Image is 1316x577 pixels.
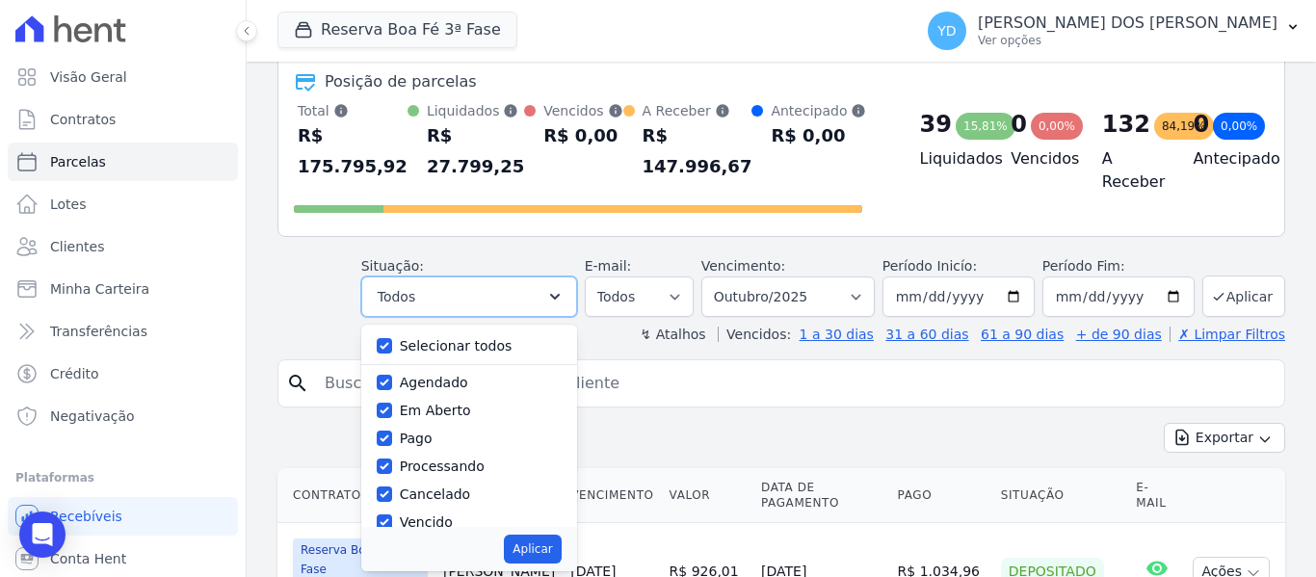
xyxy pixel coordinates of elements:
a: Crédito [8,354,238,393]
th: Vencimento [563,468,661,523]
a: Clientes [8,227,238,266]
div: 39 [920,109,952,140]
a: Negativação [8,397,238,435]
a: Visão Geral [8,58,238,96]
p: Ver opções [978,33,1277,48]
span: Negativação [50,407,135,426]
th: Situação [993,468,1128,523]
div: 0,00% [1213,113,1265,140]
label: Em Aberto [400,403,471,418]
button: Aplicar [1202,275,1285,317]
label: Vencidos: [718,327,791,342]
div: R$ 0,00 [543,120,622,151]
div: Liquidados [427,101,524,120]
div: 0 [1193,109,1209,140]
th: Contrato [277,468,435,523]
div: 15,81% [956,113,1015,140]
a: Recebíveis [8,497,238,536]
span: Crédito [50,364,99,383]
span: YD [937,24,956,38]
div: Posição de parcelas [325,70,477,93]
label: Pago [400,431,433,446]
label: Processando [400,459,485,474]
label: E-mail: [585,258,632,274]
a: Contratos [8,100,238,139]
span: Visão Geral [50,67,127,87]
span: Contratos [50,110,116,129]
div: Open Intercom Messenger [19,511,66,558]
div: 84,19% [1154,113,1214,140]
label: Cancelado [400,486,470,502]
a: Parcelas [8,143,238,181]
div: 132 [1102,109,1150,140]
div: 0 [1011,109,1027,140]
label: Período Inicío: [882,258,977,274]
button: Aplicar [504,535,561,564]
a: Minha Carteira [8,270,238,308]
label: ↯ Atalhos [640,327,705,342]
span: Recebíveis [50,507,122,526]
a: 31 a 60 dias [885,327,968,342]
div: R$ 27.799,25 [427,120,524,182]
div: 0,00% [1031,113,1083,140]
label: Período Fim: [1042,256,1195,276]
label: Situação: [361,258,424,274]
label: Agendado [400,375,468,390]
label: Selecionar todos [400,338,513,354]
button: Todos [361,276,577,317]
a: 61 a 90 dias [981,327,1064,342]
span: Lotes [50,195,87,214]
a: 1 a 30 dias [800,327,874,342]
p: [PERSON_NAME] DOS [PERSON_NAME] [978,13,1277,33]
button: Exportar [1164,423,1285,453]
th: Data de Pagamento [753,468,890,523]
span: Parcelas [50,152,106,171]
i: search [286,372,309,395]
a: ✗ Limpar Filtros [1170,327,1285,342]
div: A Receber [643,101,752,120]
button: Reserva Boa Fé 3ª Fase [277,12,517,48]
div: Antecipado [771,101,866,120]
span: Todos [378,285,415,308]
div: Vencidos [543,101,622,120]
h4: Vencidos [1011,147,1071,170]
a: Transferências [8,312,238,351]
span: Conta Hent [50,549,126,568]
span: Clientes [50,237,104,256]
span: Minha Carteira [50,279,149,299]
button: YD [PERSON_NAME] DOS [PERSON_NAME] Ver opções [912,4,1316,58]
h4: A Receber [1102,147,1163,194]
div: R$ 175.795,92 [298,120,408,182]
label: Vencido [400,514,453,530]
div: R$ 0,00 [771,120,866,151]
a: + de 90 dias [1076,327,1162,342]
th: Valor [662,468,753,523]
div: Total [298,101,408,120]
div: Plataformas [15,466,230,489]
span: Transferências [50,322,147,341]
a: Lotes [8,185,238,223]
h4: Antecipado [1193,147,1253,170]
th: E-mail [1128,468,1185,523]
label: Vencimento: [701,258,785,274]
h4: Liquidados [920,147,981,170]
input: Buscar por nome do lote ou do cliente [313,364,1277,403]
div: R$ 147.996,67 [643,120,752,182]
th: Pago [890,468,993,523]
